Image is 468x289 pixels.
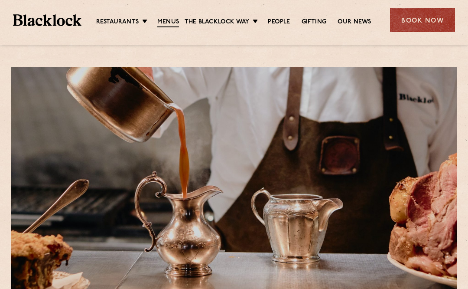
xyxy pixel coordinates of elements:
[157,18,179,27] a: Menus
[390,8,455,32] div: Book Now
[268,18,290,26] a: People
[338,18,371,26] a: Our News
[185,18,249,26] a: The Blacklock Way
[13,14,81,26] img: BL_Textured_Logo-footer-cropped.svg
[96,18,139,26] a: Restaurants
[302,18,326,26] a: Gifting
